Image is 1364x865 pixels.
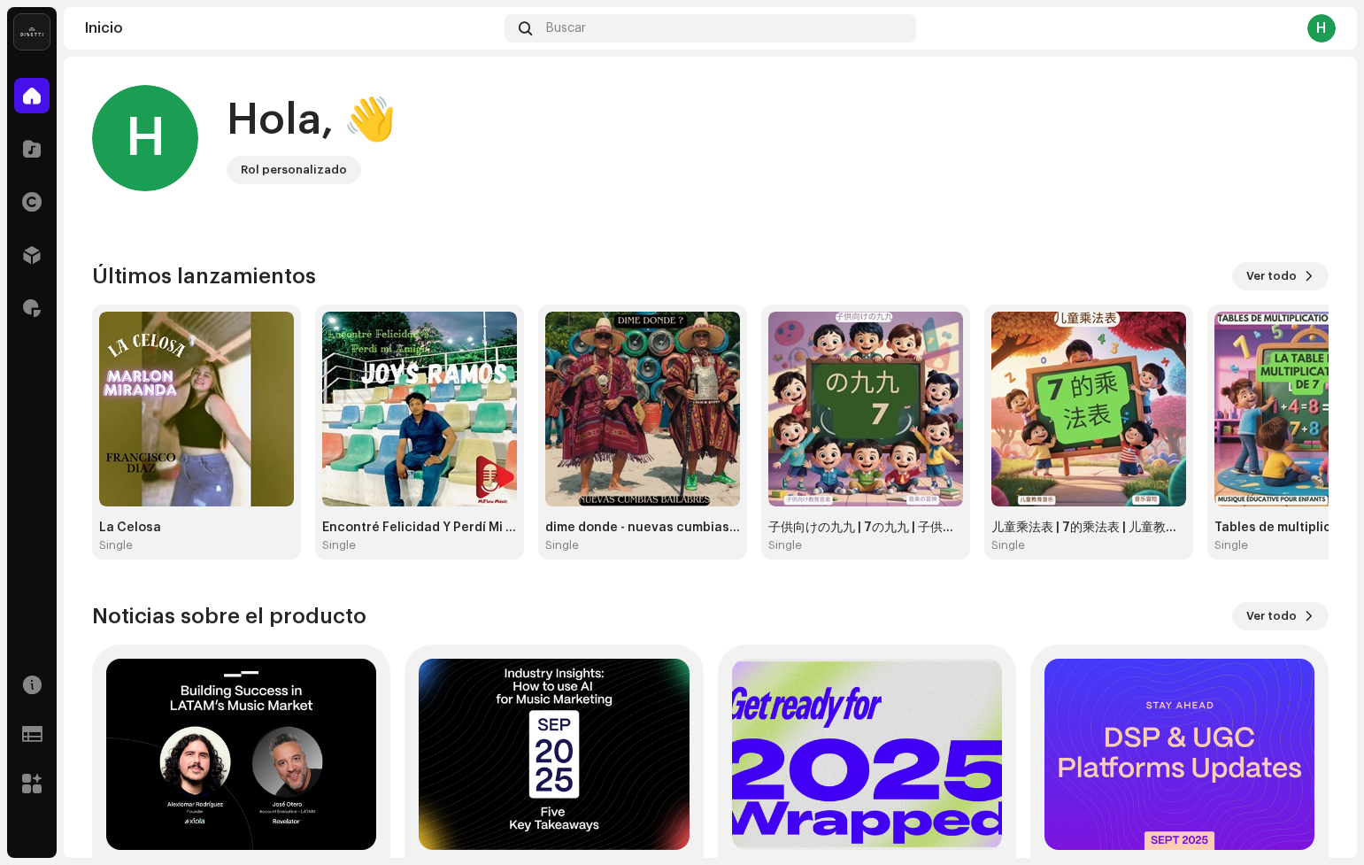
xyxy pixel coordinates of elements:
[322,538,356,552] div: Single
[1232,602,1329,630] button: Ver todo
[99,538,133,552] div: Single
[768,538,802,552] div: Single
[92,602,366,630] h3: Noticias sobre el producto
[99,521,294,535] div: La Celosa
[92,262,316,290] h3: Últimos lanzamientos
[1214,538,1248,552] div: Single
[322,312,517,506] img: 4fdefaa2-45f5-42c1-976b-6640749bc7da
[546,21,586,35] span: Buscar
[991,521,1186,535] div: 儿童乘法表 | 7的乘法表 | 儿童教育音乐
[1307,14,1336,42] div: H
[768,521,963,535] div: 子供向けの九九 | 7の九九 | 子供向け教育音楽
[1246,259,1297,294] span: Ver todo
[92,85,198,191] div: H
[241,159,347,181] div: Rol personalizado
[99,312,294,506] img: 0d185ade-e16b-4a3d-a714-73512d6fc496
[1232,262,1329,290] button: Ver todo
[545,312,740,506] img: b47ce3c5-2882-468a-8bd6-83f87e98cc54
[227,92,397,149] div: Hola, 👋
[1246,599,1297,634] span: Ver todo
[322,521,517,535] div: Encontré Felicidad Y Perdí Mi Amigo
[85,21,497,35] div: Inicio
[991,538,1025,552] div: Single
[545,521,740,535] div: dime donde - nuevas cumbias bailables
[768,312,963,506] img: f44a7fa5-60c4-44ab-a30e-ffbe8c8b9bd2
[14,14,50,50] img: 02a7c2d3-3c89-4098-b12f-2ff2945c95ee
[545,538,579,552] div: Single
[991,312,1186,506] img: a8d8b84c-18ff-4393-93be-54d2dd6c4ba7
